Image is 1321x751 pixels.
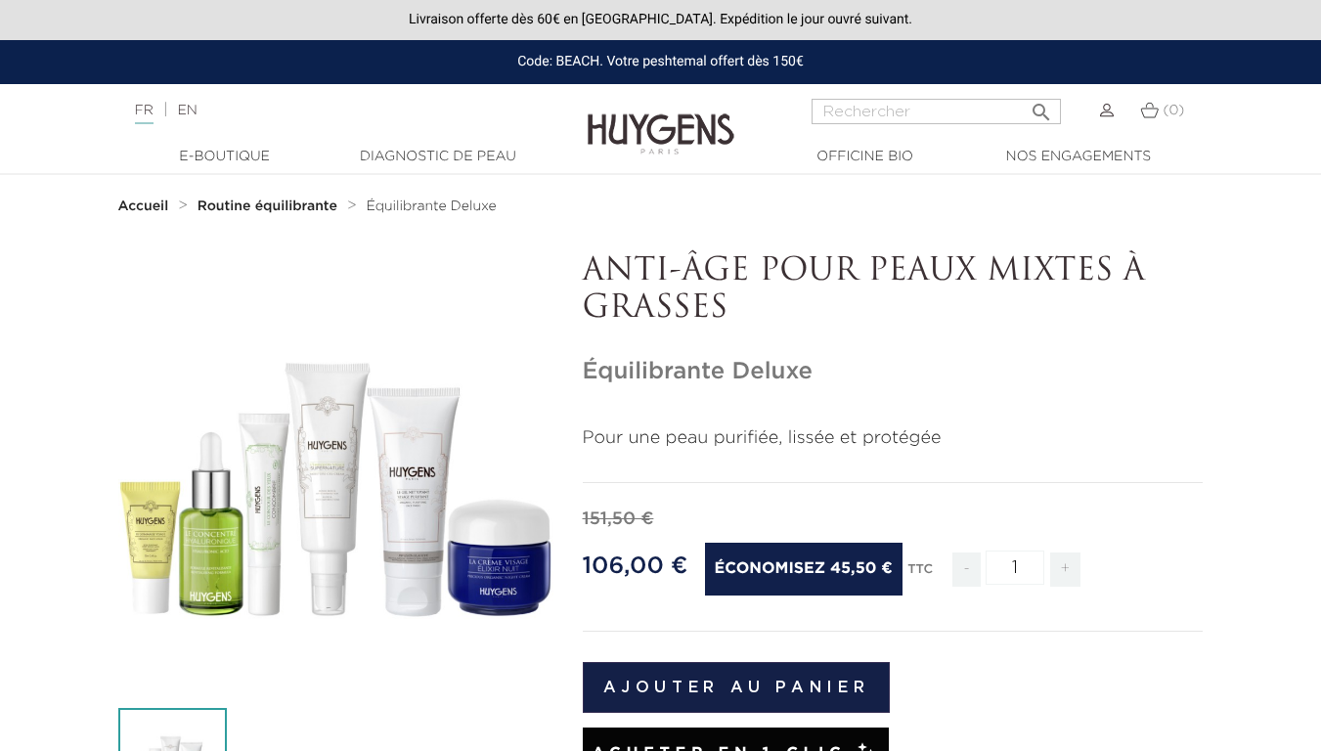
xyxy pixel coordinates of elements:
[812,99,1061,124] input: Rechercher
[588,82,734,157] img: Huygens
[198,199,342,214] a: Routine équilibrante
[366,199,496,214] a: Équilibrante Deluxe
[127,147,323,167] a: E-Boutique
[705,543,903,596] span: Économisez 45,50 €
[118,199,173,214] a: Accueil
[1024,93,1059,119] button: 
[907,549,933,601] div: TTC
[583,358,1204,386] h1: Équilibrante Deluxe
[125,99,536,122] div: |
[366,199,496,213] span: Équilibrante Deluxe
[118,199,169,213] strong: Accueil
[981,147,1176,167] a: Nos engagements
[768,147,963,167] a: Officine Bio
[1163,104,1184,117] span: (0)
[583,662,891,713] button: Ajouter au panier
[177,104,197,117] a: EN
[1030,95,1053,118] i: 
[583,253,1204,329] p: ANTI-ÂGE POUR PEAUX MIXTES À GRASSES
[198,199,337,213] strong: Routine équilibrante
[340,147,536,167] a: Diagnostic de peau
[1050,552,1081,587] span: +
[135,104,154,124] a: FR
[583,554,688,578] span: 106,00 €
[583,510,654,528] span: 151,50 €
[986,551,1044,585] input: Quantité
[952,552,980,587] span: -
[583,425,1204,452] p: Pour une peau purifiée, lissée et protégée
